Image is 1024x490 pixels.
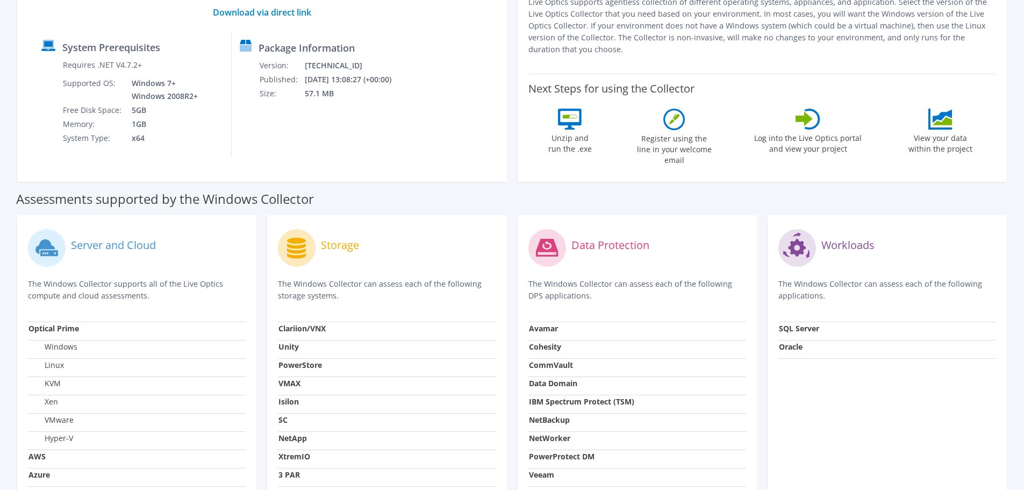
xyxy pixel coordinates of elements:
[124,103,200,117] td: 5GB
[278,415,288,425] strong: SC
[28,278,246,302] p: The Windows Collector supports all of the Live Optics compute and cloud assessments.
[62,42,160,53] label: System Prerequisites
[124,131,200,145] td: x64
[28,360,64,371] label: Linux
[28,415,74,425] label: VMware
[259,42,355,53] label: Package Information
[545,130,595,154] label: Unzip and run the .exe
[304,87,405,101] td: 57.1 MB
[529,415,570,425] strong: NetBackup
[28,323,79,333] strong: Optical Prime
[529,451,595,461] strong: PowerProtect DM
[124,117,200,131] td: 1GB
[62,117,124,131] td: Memory:
[529,360,573,370] strong: CommVault
[529,378,577,388] strong: Data Domain
[528,82,694,95] label: Next Steps for using the Collector
[28,433,73,444] label: Hyper-V
[278,470,300,480] strong: 3 PAR
[321,240,359,251] label: Storage
[62,103,124,117] td: Free Disk Space:
[28,342,77,352] label: Windows
[124,76,200,103] td: Windows 7+ Windows 2008R2+
[754,130,862,154] label: Log into the Live Optics portal and view your project
[529,323,558,333] strong: Avamar
[278,451,310,461] strong: XtremIO
[259,87,304,101] td: Size:
[278,396,299,407] strong: Isilon
[278,360,322,370] strong: PowerStore
[278,278,496,302] p: The Windows Collector can assess each of the following storage systems.
[259,73,304,87] td: Published:
[62,131,124,145] td: System Type:
[28,451,46,461] strong: AWS
[62,76,124,103] td: Supported OS:
[278,433,307,443] strong: NetApp
[529,396,634,407] strong: IBM Spectrum Protect (TSM)
[63,60,142,70] label: Requires .NET V4.7.2+
[259,59,304,73] td: Version:
[304,73,405,87] td: [DATE] 13:08:27 (+00:00)
[634,130,714,166] label: Register using the line in your welcome email
[213,6,311,18] a: Download via direct link
[16,194,314,204] label: Assessments supported by the Windows Collector
[779,342,803,352] strong: Oracle
[529,342,561,352] strong: Cohesity
[28,470,50,480] strong: Azure
[778,278,996,302] p: The Windows Collector can assess each of the following applications.
[821,240,875,251] label: Workloads
[28,378,61,389] label: KVM
[278,323,326,333] strong: Clariion/VNX
[71,240,156,251] label: Server and Cloud
[529,470,554,480] strong: Veeam
[28,396,58,407] label: Xen
[901,130,979,154] label: View your data within the project
[304,59,405,73] td: [TECHNICAL_ID]
[571,240,649,251] label: Data Protection
[278,378,300,388] strong: VMAX
[528,278,746,302] p: The Windows Collector can assess each of the following DPS applications.
[278,342,299,352] strong: Unity
[529,433,570,443] strong: NetWorker
[779,323,819,333] strong: SQL Server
